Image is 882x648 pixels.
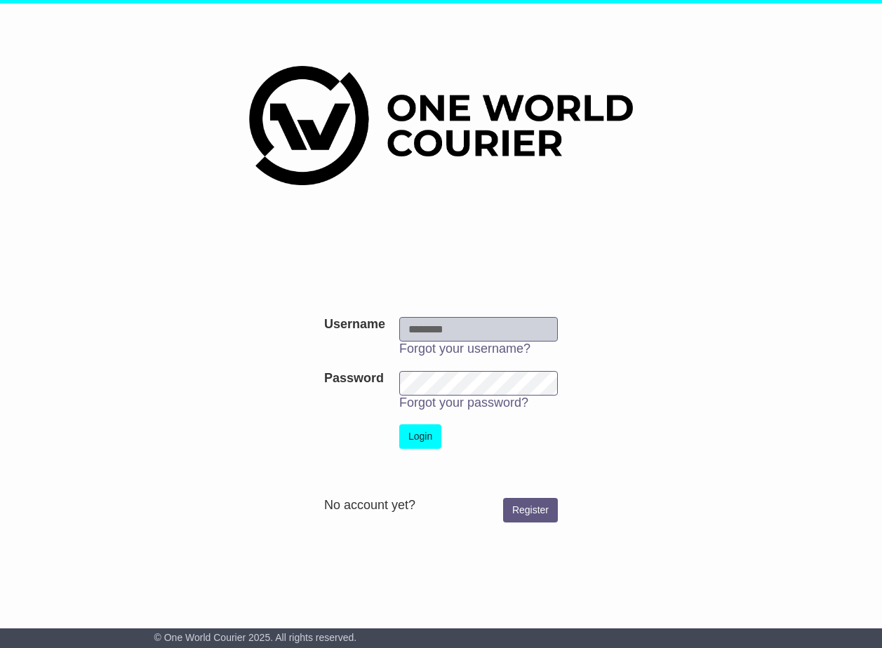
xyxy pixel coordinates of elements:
[249,66,632,185] img: One World
[324,498,558,513] div: No account yet?
[154,632,357,643] span: © One World Courier 2025. All rights reserved.
[399,424,441,449] button: Login
[503,498,558,522] a: Register
[399,396,528,410] a: Forgot your password?
[324,317,385,332] label: Username
[399,342,530,356] a: Forgot your username?
[324,371,384,386] label: Password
